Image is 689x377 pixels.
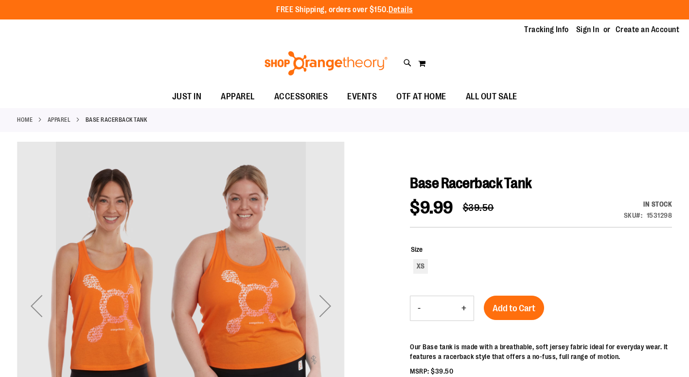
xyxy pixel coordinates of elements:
[410,366,672,376] p: MSRP: $39.50
[263,51,389,75] img: Shop Orangetheory
[624,211,643,219] strong: SKU
[624,199,672,209] div: In stock
[48,115,71,124] a: APPAREL
[413,259,428,274] div: XS
[647,210,672,220] div: 1531298
[624,199,672,209] div: Availability
[389,5,413,14] a: Details
[466,86,517,108] span: ALL OUT SALE
[172,86,202,108] span: JUST IN
[221,86,255,108] span: APPAREL
[276,4,413,16] p: FREE Shipping, orders over $150.
[411,245,423,253] span: Size
[493,303,535,314] span: Add to Cart
[86,115,147,124] strong: Base Racerback Tank
[410,198,453,218] span: $9.99
[463,202,494,213] span: $39.50
[576,24,600,35] a: Sign In
[428,297,454,320] input: Product quantity
[484,296,544,320] button: Add to Cart
[410,175,532,191] span: Base Racerback Tank
[347,86,377,108] span: EVENTS
[410,342,672,361] p: Our Base tank is made with a breathable, soft jersey fabric ideal for everyday wear. It features ...
[410,296,428,320] button: Decrease product quantity
[17,115,33,124] a: Home
[454,296,474,320] button: Increase product quantity
[396,86,446,108] span: OTF AT HOME
[616,24,680,35] a: Create an Account
[524,24,569,35] a: Tracking Info
[274,86,328,108] span: ACCESSORIES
